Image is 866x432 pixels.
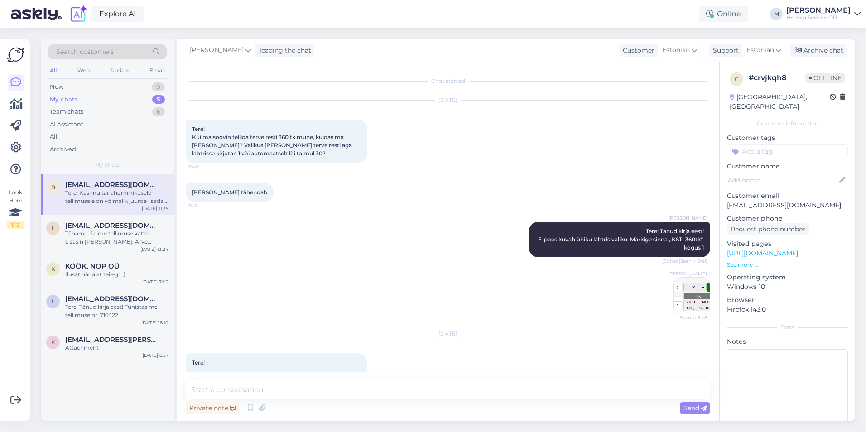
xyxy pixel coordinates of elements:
[7,188,24,229] div: Look Here
[140,246,168,253] div: [DATE] 13:24
[152,107,165,116] div: 6
[192,189,267,196] span: [PERSON_NAME] tähendab
[256,46,311,55] div: leading the chat
[805,73,845,83] span: Offline
[727,323,848,331] div: Extra
[7,221,24,229] div: 1 / 3
[188,202,222,209] span: 9:41
[148,65,167,77] div: Email
[727,273,848,282] p: Operating system
[727,175,837,185] input: Add name
[192,359,348,390] span: Tere! Kas mu tänahommikusele tellimusele on võimalik juurde lisada Vahukoor 35% 1L PP Farmi (4tk)
[727,162,848,171] p: Customer name
[727,214,848,223] p: Customer phone
[95,161,120,169] span: My chats
[727,133,848,143] p: Customer tags
[142,278,168,285] div: [DATE] 7:09
[65,262,120,270] span: KÖÖK, NOP OÜ
[727,120,848,128] div: Customer information
[50,82,63,91] div: New
[727,223,809,235] div: Request phone number
[152,95,165,104] div: 5
[190,45,244,55] span: [PERSON_NAME]
[65,303,168,319] div: Tere! Tänud kirja eest! Tühistasime tellimuse nr. 716422.
[727,239,848,249] p: Visited pages
[91,6,144,22] a: Explore AI
[143,352,168,359] div: [DATE] 8:57
[65,189,168,205] div: Tere! Kas mu tänahommikusele tellimusele on võimalik juurde lisada Vahukoor 35% 1L PP Farmi (4tk)
[662,258,707,264] span: (Edited) Seen ✓ 9:48
[192,125,353,157] span: Tere! Kui ma soovin tellida terve resti 360 tk mune, kuidas ma [PERSON_NAME]? Valikus [PERSON_NAM...
[186,402,239,414] div: Private note
[727,295,848,305] p: Browser
[727,249,798,257] a: [URL][DOMAIN_NAME]
[7,46,24,63] img: Askly Logo
[749,72,805,83] div: # crvjkqh8
[65,344,168,352] div: Attachment
[188,163,222,170] span: 9:40
[727,305,848,314] p: Firefox 143.0
[786,14,851,21] div: Horeca Service OÜ
[108,65,130,77] div: Socials
[727,337,848,346] p: Notes
[786,7,861,21] a: [PERSON_NAME]Horeca Service OÜ
[69,5,88,24] img: explore-ai
[699,6,748,22] div: Online
[186,96,710,104] div: [DATE]
[51,184,55,191] span: b
[152,82,165,91] div: 0
[52,298,55,305] span: l
[735,76,739,82] span: c
[141,319,168,326] div: [DATE] 18:10
[76,65,91,77] div: Web
[673,314,707,321] span: Seen ✓ 9:48
[56,47,114,57] span: Search customers
[662,45,690,55] span: Estonian
[50,95,78,104] div: My chats
[142,205,168,212] div: [DATE] 11:35
[538,228,705,251] span: Tere! Tänud kirja eest! E-poes kuvab ühiku lahtris valiku. Märkige sinna ,,KST=360tk'' kogus 1
[186,330,710,338] div: [DATE]
[65,221,159,230] span: liina.lobjakas@gmail.com
[786,7,851,14] div: [PERSON_NAME]
[668,270,707,277] span: [PERSON_NAME]
[727,191,848,201] p: Customer email
[51,265,55,272] span: K
[65,336,159,344] span: kristjan.kelder@vty.ee
[727,282,848,292] p: Windows 10
[65,270,168,278] div: Ilusat nädalat teilegi! :)
[52,225,55,231] span: l
[727,201,848,210] p: [EMAIL_ADDRESS][DOMAIN_NAME]
[727,144,848,158] input: Add a tag
[790,44,847,57] div: Archive chat
[48,65,58,77] div: All
[50,120,83,129] div: AI Assistant
[51,339,55,346] span: k
[50,107,83,116] div: Team chats
[50,145,76,154] div: Archived
[65,295,159,303] span: laagrikool.moldre@daily.ee
[65,181,159,189] span: baarmetrola@gmail.com
[669,215,707,221] span: [PERSON_NAME]
[186,77,710,85] div: Chat started
[730,92,830,111] div: [GEOGRAPHIC_DATA], [GEOGRAPHIC_DATA]
[770,8,783,20] div: M
[746,45,774,55] span: Estonian
[65,230,168,246] div: Täname! Saime tellimuse kätte. Lisasin [PERSON_NAME]. Arve saadame Teile e-[PERSON_NAME], [PERSON...
[709,46,739,55] div: Support
[674,278,710,314] img: Attachment
[619,46,654,55] div: Customer
[727,261,848,269] p: See more ...
[683,404,707,412] span: Send
[50,132,58,141] div: All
